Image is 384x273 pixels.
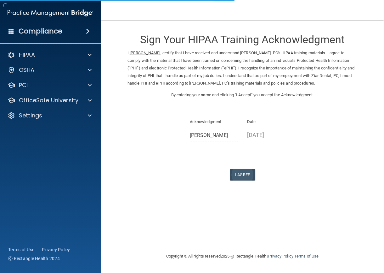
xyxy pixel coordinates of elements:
h3: Sign Your HIPAA Training Acknowledgment [127,34,357,45]
a: Terms of Use [8,246,34,253]
p: [DATE] [247,130,295,140]
button: I Agree [230,169,255,181]
p: By entering your name and clicking "I Accept" you accept the Acknowledgment. [127,91,357,99]
a: Privacy Policy [42,246,70,253]
p: Acknowledgment [190,118,238,126]
a: OfficeSafe University [8,97,92,104]
p: OfficeSafe University [19,97,78,104]
a: Terms of Use [294,254,319,258]
a: Settings [8,112,92,119]
ins: [PERSON_NAME] [130,50,160,55]
a: OSHA [8,66,92,74]
a: Privacy Policy [268,254,293,258]
a: PCI [8,81,92,89]
a: HIPAA [8,51,92,59]
div: Copyright © All rights reserved 2025 @ Rectangle Health | | [127,246,357,266]
iframe: Drift Widget Chat Controller [275,228,376,253]
p: PCI [19,81,28,89]
p: OSHA [19,66,35,74]
p: HIPAA [19,51,35,59]
p: Date [247,118,295,126]
h4: Compliance [19,27,62,36]
p: Settings [19,112,42,119]
input: Full Name [190,130,238,141]
span: Ⓒ Rectangle Health 2024 [8,255,60,262]
p: I, , certify that I have received and understand [PERSON_NAME], PC's HIPAA training materials. I ... [127,49,357,87]
img: PMB logo [8,7,93,19]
